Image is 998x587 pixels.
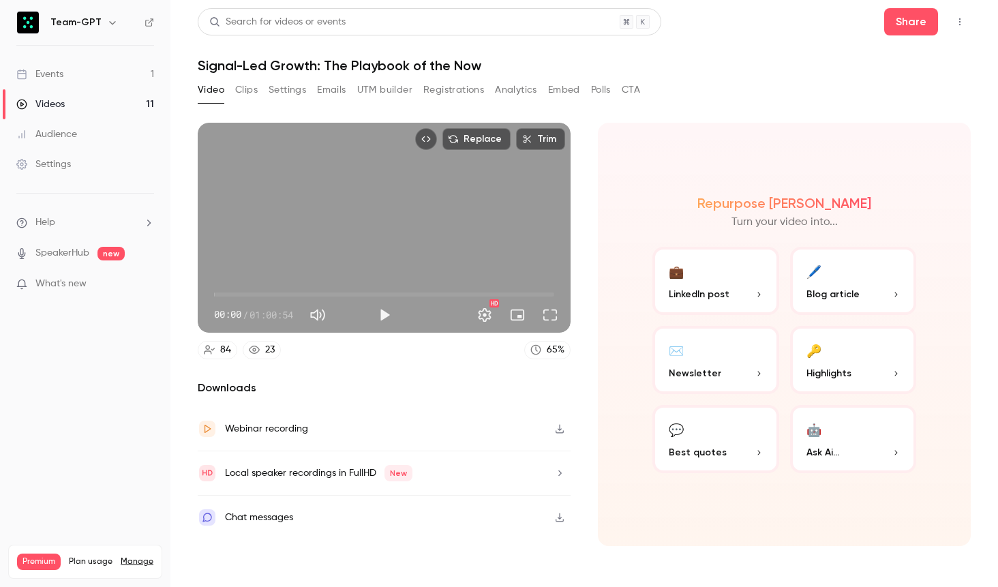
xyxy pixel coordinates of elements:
[536,301,564,329] button: Full screen
[669,419,684,440] div: 💬
[790,247,917,315] button: 🖊️Blog article
[269,79,306,101] button: Settings
[591,79,611,101] button: Polls
[524,341,571,359] a: 65%
[415,128,437,150] button: Embed video
[806,445,839,460] span: Ask Ai...
[35,277,87,291] span: What's new
[225,421,308,437] div: Webinar recording
[516,128,565,150] button: Trim
[225,465,412,481] div: Local speaker recordings in FullHD
[669,340,684,361] div: ✉️
[198,57,971,74] h1: Signal-Led Growth: The Playbook of the Now
[16,127,77,141] div: Audience
[697,195,871,211] h2: Repurpose [PERSON_NAME]
[806,260,821,282] div: 🖊️
[471,301,498,329] button: Settings
[97,247,125,260] span: new
[652,405,779,473] button: 💬Best quotes
[806,287,860,301] span: Blog article
[669,287,729,301] span: LinkedIn post
[16,157,71,171] div: Settings
[69,556,112,567] span: Plan usage
[669,445,727,460] span: Best quotes
[209,15,346,29] div: Search for videos or events
[220,343,231,357] div: 84
[949,11,971,33] button: Top Bar Actions
[35,246,89,260] a: SpeakerHub
[317,79,346,101] button: Emails
[304,301,331,329] button: Mute
[495,79,537,101] button: Analytics
[384,465,412,481] span: New
[371,301,398,329] button: Play
[16,67,63,81] div: Events
[121,556,153,567] a: Manage
[198,380,571,396] h2: Downloads
[265,343,275,357] div: 23
[198,79,224,101] button: Video
[806,340,821,361] div: 🔑
[214,307,241,322] span: 00:00
[790,405,917,473] button: 🤖Ask Ai...
[790,326,917,394] button: 🔑Highlights
[622,79,640,101] button: CTA
[489,299,499,307] div: HD
[442,128,511,150] button: Replace
[50,16,102,29] h6: Team-GPT
[652,326,779,394] button: ✉️Newsletter
[731,214,838,230] p: Turn your video into...
[16,97,65,111] div: Videos
[198,341,237,359] a: 84
[652,247,779,315] button: 💼LinkedIn post
[17,554,61,570] span: Premium
[35,215,55,230] span: Help
[884,8,938,35] button: Share
[423,79,484,101] button: Registrations
[548,79,580,101] button: Embed
[17,12,39,33] img: Team-GPT
[235,79,258,101] button: Clips
[243,307,248,322] span: /
[249,307,293,322] span: 01:00:54
[806,366,851,380] span: Highlights
[16,215,154,230] li: help-dropdown-opener
[806,419,821,440] div: 🤖
[669,366,721,380] span: Newsletter
[225,509,293,526] div: Chat messages
[504,301,531,329] button: Turn on miniplayer
[214,307,293,322] div: 00:00
[243,341,281,359] a: 23
[669,260,684,282] div: 💼
[357,79,412,101] button: UTM builder
[547,343,564,357] div: 65 %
